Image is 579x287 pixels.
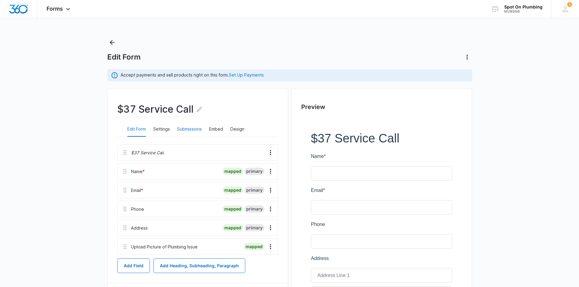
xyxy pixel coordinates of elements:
button: Overflow Menu [266,185,275,195]
button: Add Heading, Subheading, Paragraph [153,258,245,273]
div: Phone [131,206,144,212]
div: Email [131,187,143,193]
div: Address [131,225,148,231]
button: Overflow Menu [266,166,275,176]
a: Set Up Payments [229,72,264,77]
button: Edit Form [127,122,146,137]
button: Edit Form Name [196,102,203,117]
div: Name [131,168,145,175]
button: Actions [462,52,472,62]
button: Overflow Menu [266,204,275,214]
div: mapped [222,205,243,213]
input: Country [75,192,142,207]
div: Upload Picture of Plumbing Issue [131,244,198,250]
button: Settings [153,122,170,137]
div: account id [504,9,543,14]
div: mapped [222,224,243,231]
h1: Edit Form [107,53,141,62]
div: account name [504,5,543,9]
div: mapped [222,186,243,194]
input: State [75,174,142,188]
p: $37 Service Call [131,149,164,156]
h2: $37 Service Call [117,102,203,117]
button: Design [230,122,244,137]
h2: Preview [301,102,462,111]
div: mapped [244,243,264,250]
button: Back [107,38,117,47]
div: primary [244,186,264,194]
div: primary [244,224,264,231]
button: Overflow Menu [266,242,275,251]
button: Submissions [177,122,202,137]
span: Forms [47,5,63,12]
span: 1 [567,2,572,7]
p: Accept payments and sell products right on this form. [121,72,264,78]
div: primary [244,205,264,213]
button: Overflow Menu [266,223,275,233]
div: primary [244,168,264,175]
button: Overflow Menu [266,148,275,157]
button: Add Field [117,258,150,273]
div: mapped [222,168,243,175]
button: Embed [209,122,223,137]
div: notifications count [567,2,572,7]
